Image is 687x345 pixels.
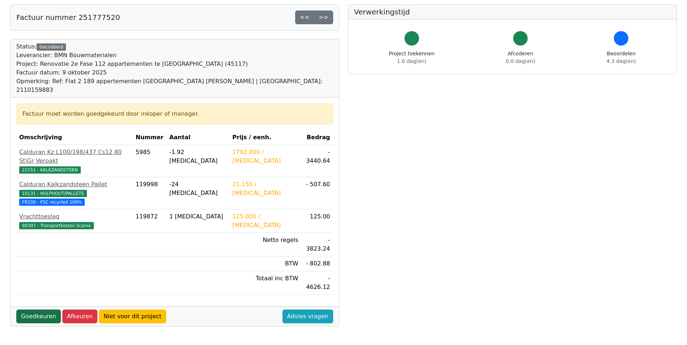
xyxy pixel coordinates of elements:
div: Vrachttoeslag [19,212,130,221]
div: 1792.000 / [MEDICAL_DATA] [233,148,298,165]
td: 119998 [133,177,167,209]
div: 21.150 / [MEDICAL_DATA] [233,180,298,197]
a: Niet voor dit project [99,310,166,323]
a: Vrachttoeslag90307 - Transportkosten Scania [19,212,130,230]
td: 125.00 [301,209,333,233]
a: << [295,10,314,24]
th: Aantal [166,130,229,145]
div: Opmerking: Ref: Flat 2 189 appertementen [GEOGRAPHIC_DATA] [PERSON_NAME] | [GEOGRAPHIC_DATA]: 211... [16,77,333,94]
a: >> [314,10,333,24]
div: Factuur datum: 9 oktober 2025 [16,68,333,77]
span: 10131 - HULPHOUT/PALLETS [19,190,87,197]
div: Status: [16,42,333,94]
a: Calduran Kz L100/198/437 Cs12 80 St\Gr Verpakt22151 - KALKZANDSTEEN [19,148,130,174]
div: Calduran Kz L100/198/437 Cs12 80 St\Gr Verpakt [19,148,130,165]
div: Leverancier: BMN Bouwmaterialen [16,51,333,60]
th: Omschrijving [16,130,133,145]
td: - 802.88 [301,256,333,271]
td: Totaal inc BTW [230,271,301,295]
div: Calduran Kalkzandsteen Pallet [19,180,130,189]
td: 119872 [133,209,167,233]
span: 90307 - Transportkosten Scania [19,222,94,229]
th: Bedrag [301,130,333,145]
span: 22151 - KALKZANDSTEEN [19,166,81,174]
td: - 507.60 [301,177,333,209]
a: Goedkeuren [16,310,61,323]
div: 125.000 / [MEDICAL_DATA] [233,212,298,230]
td: BTW [230,256,301,271]
td: - 3823.24 [301,233,333,256]
td: - 3440.64 [301,145,333,177]
div: Gecodeerd [37,43,66,51]
div: Afcoderen [506,50,535,65]
td: 5985 [133,145,167,177]
span: 1.0 dag(en) [397,58,426,64]
div: -1.92 [MEDICAL_DATA] [169,148,226,165]
a: Afkeuren [62,310,97,323]
div: Project: Renovatie 2e Fase 112 appartementen te [GEOGRAPHIC_DATA] (45117) [16,60,333,68]
td: - 4626.12 [301,271,333,295]
div: Factuur moet worden goedgekeurd door inkoper of manager. [22,110,327,118]
td: Netto regels [230,233,301,256]
h5: Verwerkingstijd [354,8,671,16]
div: 1 [MEDICAL_DATA] [169,212,226,221]
th: Prijs / eenh. [230,130,301,145]
a: Advies vragen [282,310,333,323]
th: Nummer [133,130,167,145]
span: 4.3 dag(en) [607,58,636,64]
a: Calduran Kalkzandsteen Pallet10131 - HULPHOUT/PALLETS FR100 - FSC recycled 100% [19,180,130,206]
h5: Factuur nummer 251777520 [16,13,120,22]
div: Project toekennen [389,50,435,65]
span: 0.0 dag(en) [506,58,535,64]
div: Beoordelen [607,50,636,65]
span: FR100 - FSC recycled 100% [19,199,85,206]
div: -24 [MEDICAL_DATA] [169,180,226,197]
